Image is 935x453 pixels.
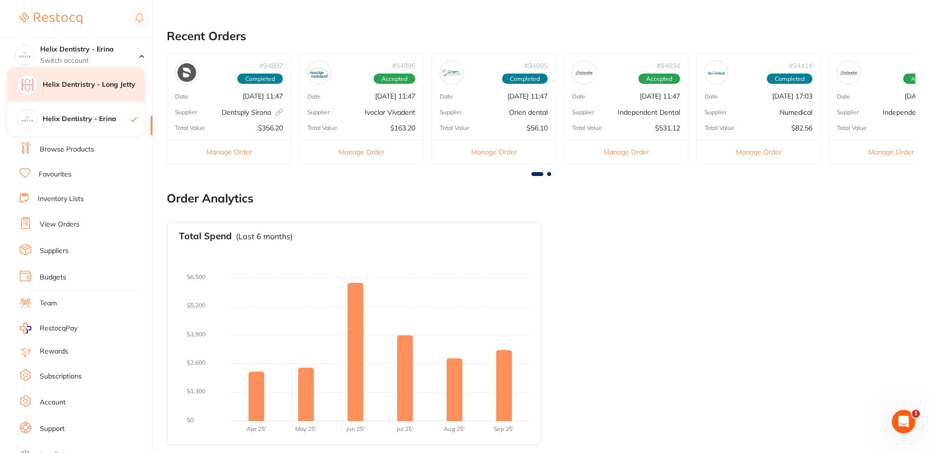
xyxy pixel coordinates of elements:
[657,62,680,70] p: # 94894
[564,140,688,164] button: Manage Order
[892,410,915,433] iframe: Intercom live chat
[697,140,820,164] button: Manage Order
[40,273,66,282] a: Budgets
[40,299,57,308] a: Team
[837,93,850,100] p: Date
[705,109,727,116] p: Supplier
[20,323,77,334] a: RestocqPay
[167,29,915,43] h2: Recent Orders
[40,324,77,333] span: RestocqPay
[307,125,337,131] p: Total Value
[39,170,72,179] a: Favourites
[640,92,680,100] p: [DATE] 11:47
[20,13,82,25] img: Restocq Logo
[432,140,556,164] button: Manage Order
[572,125,602,131] p: Total Value
[20,7,82,30] a: Restocq Logo
[179,231,232,242] h3: Total Spend
[40,372,82,381] a: Subscriptions
[365,108,415,116] p: Ivoclar Vivadent
[237,74,283,84] span: Completed
[175,109,197,116] p: Supplier
[780,108,812,116] p: Numedical
[18,75,37,95] img: Helix Dentristry - Long Jetty
[509,108,548,116] p: Orien dental
[167,192,915,205] h2: Order Analytics
[177,63,196,82] img: Dentsply Sirona
[572,93,585,100] p: Date
[440,109,462,116] p: Supplier
[167,140,291,164] button: Manage Order
[374,74,415,84] span: Accepted
[40,424,65,434] a: Support
[40,246,69,256] a: Suppliers
[43,80,145,90] h4: Helix Dentristry - Long Jetty
[524,62,548,70] p: # 94895
[38,194,84,204] a: Inventory Lists
[837,109,859,116] p: Supplier
[837,125,867,131] p: Total Value
[40,145,94,154] a: Browse Products
[705,93,718,100] p: Date
[258,124,283,132] p: $356.20
[912,410,920,418] span: 1
[175,125,205,131] p: Total Value
[655,124,680,132] p: $531.12
[300,140,423,164] button: Manage Order
[575,63,593,82] img: Independent Dental
[789,62,812,70] p: # 94414
[618,108,680,116] p: Independent Dental
[392,62,415,70] p: # 94896
[20,323,31,334] img: RestocqPay
[707,63,726,82] img: Numedical
[43,114,131,124] h4: Helix Dentistry - Erina
[527,124,548,132] p: $56.10
[375,92,415,100] p: [DATE] 11:47
[40,347,68,356] a: Rewards
[440,125,470,131] p: Total Value
[572,109,594,116] p: Supplier
[40,56,139,66] p: Switch account
[40,398,66,407] a: Account
[15,45,35,65] img: Helix Dentistry - Erina
[772,92,812,100] p: [DATE] 17:03
[767,74,812,84] span: Completed
[18,109,37,129] img: Helix Dentistry - Erina
[40,45,139,54] h4: Helix Dentistry - Erina
[307,93,321,100] p: Date
[243,92,283,100] p: [DATE] 11:47
[440,93,453,100] p: Date
[839,63,858,82] img: Independent Dental
[502,74,548,84] span: Completed
[310,63,329,82] img: Ivoclar Vivadent
[40,220,79,229] a: View Orders
[442,63,461,82] img: Orien dental
[705,125,734,131] p: Total Value
[259,62,283,70] p: # 94897
[390,124,415,132] p: $163.20
[507,92,548,100] p: [DATE] 11:47
[175,93,188,100] p: Date
[638,74,680,84] span: Accepted
[307,109,329,116] p: Supplier
[791,124,812,132] p: $82.56
[236,232,293,241] p: (Last 6 months)
[222,108,283,116] p: Dentsply Sirona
